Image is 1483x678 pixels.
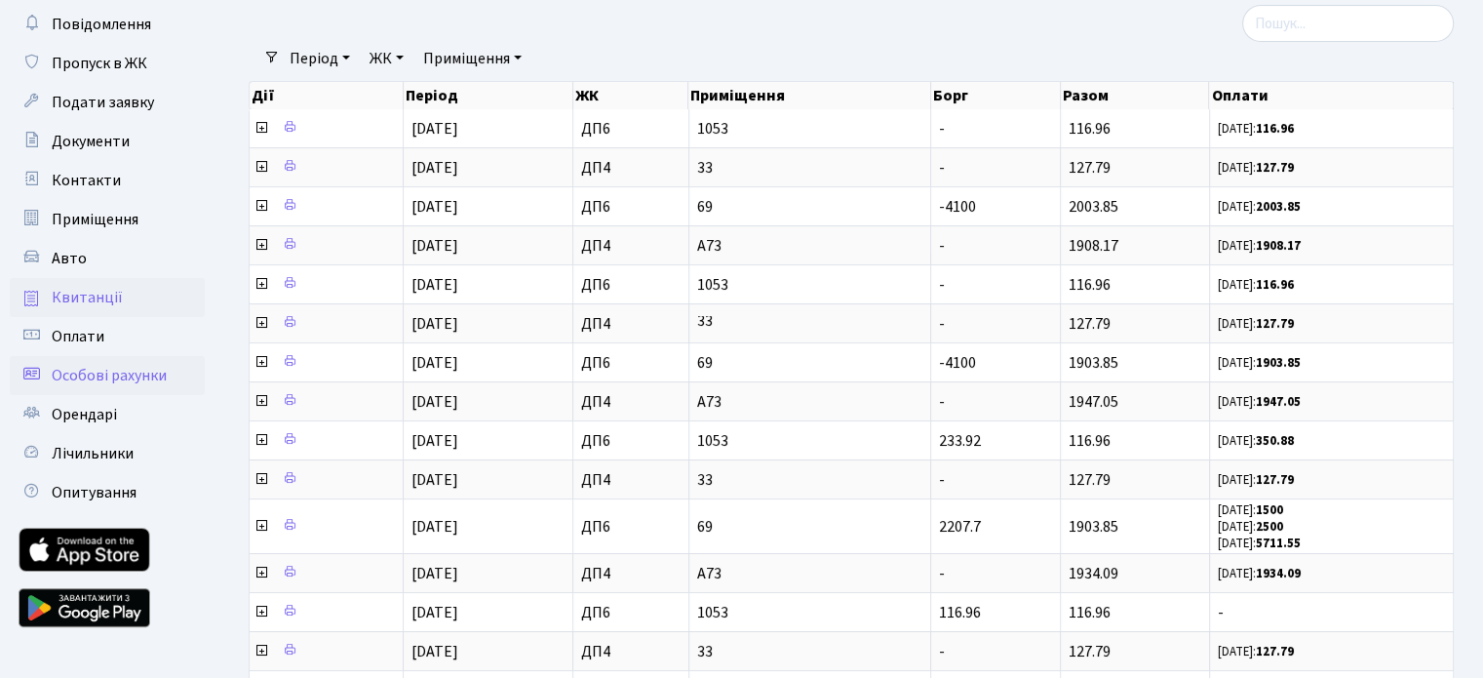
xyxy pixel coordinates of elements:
b: 127.79 [1256,315,1294,333]
span: Пропуск в ЖК [52,53,147,74]
span: [DATE] [411,516,458,538]
th: Оплати [1209,82,1453,109]
small: [DATE]: [1218,471,1294,489]
a: Оплати [10,317,205,356]
span: -4100 [939,196,976,218]
small: [DATE]: [1218,501,1283,519]
span: ДП4 [581,644,681,659]
span: 127.79 [1069,469,1111,491]
span: - [939,469,945,491]
small: [DATE]: [1218,315,1294,333]
small: [DATE]: [1218,393,1301,411]
span: А73 [697,238,923,254]
span: [DATE] [411,641,458,662]
span: 1053 [697,433,923,449]
span: А73 [697,394,923,410]
a: Пропуск в ЖК [10,44,205,83]
span: 1053 [697,605,923,620]
a: Опитування [10,473,205,512]
small: [DATE]: [1218,643,1294,660]
a: Контакти [10,161,205,200]
span: 127.79 [1069,641,1111,662]
span: Контакти [52,170,121,191]
span: [DATE] [411,563,458,584]
span: ДП6 [581,355,681,371]
b: 1500 [1256,501,1283,519]
b: 1947.05 [1256,393,1301,411]
span: Повідомлення [52,14,151,35]
span: [DATE] [411,602,458,623]
small: [DATE]: [1218,237,1301,255]
b: 2500 [1256,518,1283,536]
b: 116.96 [1256,120,1294,138]
span: 1053 [697,277,923,293]
span: Приміщення [52,209,138,230]
a: Орендарі [10,395,205,434]
span: 233.92 [939,430,981,452]
span: - [939,313,945,335]
b: 1934.09 [1256,565,1301,582]
span: -4100 [939,352,976,374]
span: ДП6 [581,199,681,215]
span: ДП6 [581,121,681,137]
span: Лічильники [52,443,134,464]
span: Опитування [52,482,137,503]
span: 69 [697,199,923,215]
a: Квитанції [10,278,205,317]
b: 350.88 [1256,432,1294,450]
span: 116.96 [1069,602,1111,623]
span: [DATE] [411,430,458,452]
th: ЖК [573,82,689,109]
th: Період [404,82,573,109]
th: Приміщення [688,82,931,109]
span: - [939,641,945,662]
a: Авто [10,239,205,278]
span: 69 [697,355,923,371]
span: [DATE] [411,352,458,374]
span: Оплати [52,326,104,347]
span: 69 [697,519,923,535]
th: Борг [931,82,1061,109]
th: Дії [250,82,404,109]
span: - [939,563,945,584]
a: Подати заявку [10,83,205,122]
span: Особові рахунки [52,365,167,386]
span: Орендарі [52,404,117,425]
span: [DATE] [411,313,458,335]
span: ДП4 [581,160,681,176]
small: [DATE]: [1218,276,1294,294]
span: 1903.85 [1069,352,1118,374]
span: 33 [697,316,923,332]
span: [DATE] [411,391,458,413]
small: [DATE]: [1218,120,1294,138]
b: 1903.85 [1256,354,1301,372]
input: Пошук... [1242,5,1454,42]
a: Приміщення [415,42,529,75]
b: 127.79 [1256,643,1294,660]
span: 116.96 [1069,430,1111,452]
b: 127.79 [1256,159,1294,177]
span: - [939,157,945,179]
span: 1053 [697,121,923,137]
span: 116.96 [1069,274,1111,296]
a: Період [282,42,358,75]
span: Документи [52,131,130,152]
span: [DATE] [411,235,458,257]
span: 127.79 [1069,157,1111,179]
span: - [939,274,945,296]
b: 116.96 [1256,276,1294,294]
span: [DATE] [411,469,458,491]
span: - [939,118,945,140]
span: 1908.17 [1069,235,1118,257]
small: [DATE]: [1218,518,1283,536]
span: - [1218,605,1445,620]
small: [DATE]: [1218,535,1301,552]
span: - [939,235,945,257]
span: ДП6 [581,277,681,293]
span: 127.79 [1069,313,1111,335]
th: Разом [1061,82,1210,109]
span: 1934.09 [1069,563,1118,584]
small: [DATE]: [1218,198,1301,216]
span: 33 [697,160,923,176]
span: 2207.7 [939,516,981,538]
